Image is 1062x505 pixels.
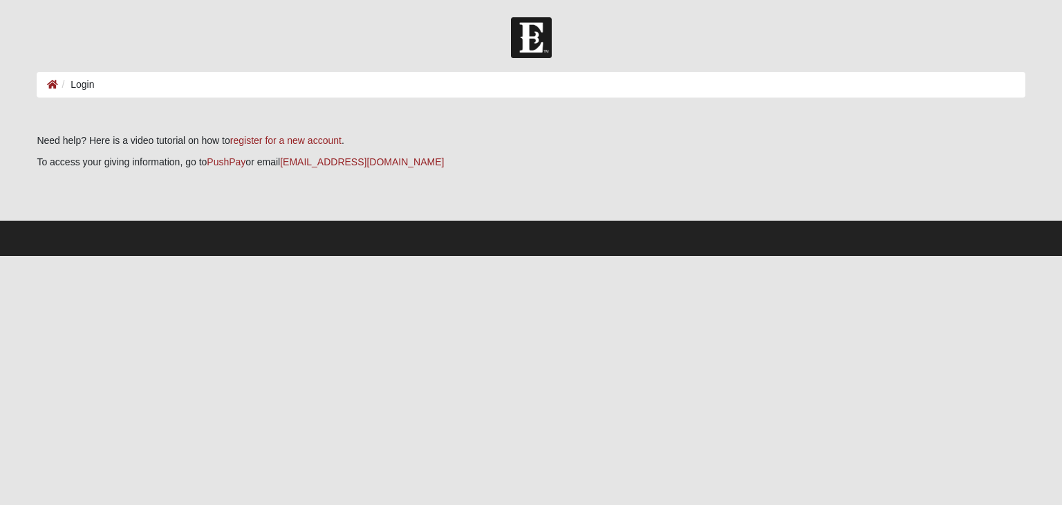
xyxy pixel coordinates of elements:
[230,135,342,146] a: register for a new account
[58,77,94,92] li: Login
[37,134,1025,148] p: Need help? Here is a video tutorial on how to .
[280,156,444,167] a: [EMAIL_ADDRESS][DOMAIN_NAME]
[37,155,1025,169] p: To access your giving information, go to or email
[511,17,552,58] img: Church of Eleven22 Logo
[207,156,245,167] a: PushPay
